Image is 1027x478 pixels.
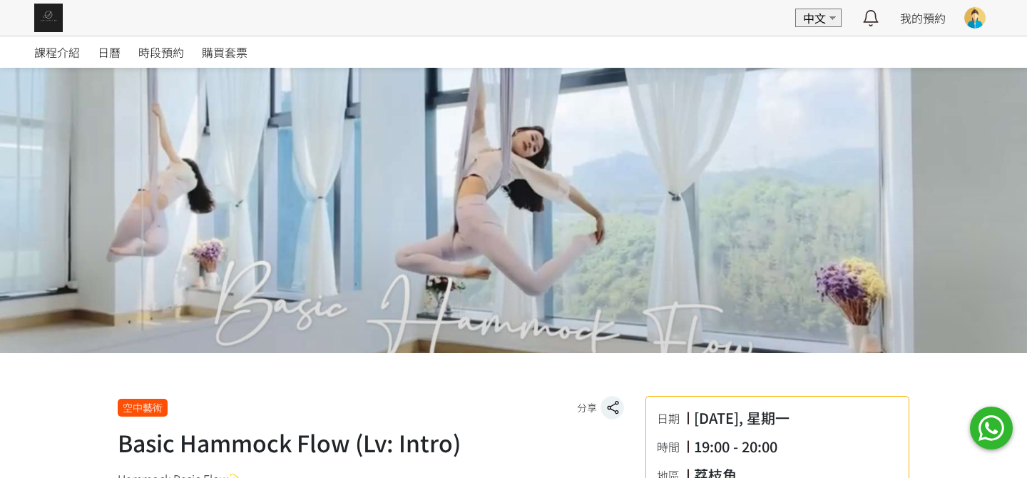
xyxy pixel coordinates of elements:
[34,36,80,68] a: 課程介紹
[657,438,687,455] div: 時間
[202,44,247,61] span: 購買套票
[694,436,777,457] div: 19:00 - 20:00
[577,400,597,415] span: 分享
[138,36,184,68] a: 時段預約
[34,44,80,61] span: 課程介紹
[694,407,790,429] div: [DATE], 星期一
[900,9,946,26] a: 我的預約
[34,4,63,32] img: img_61c0148bb0266
[98,44,121,61] span: 日曆
[118,399,168,417] div: 空中藝術
[138,44,184,61] span: 時段預約
[98,36,121,68] a: 日曆
[657,410,687,427] div: 日期
[202,36,247,68] a: 購買套票
[118,425,624,459] h1: Basic Hammock Flow (Lv: Intro)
